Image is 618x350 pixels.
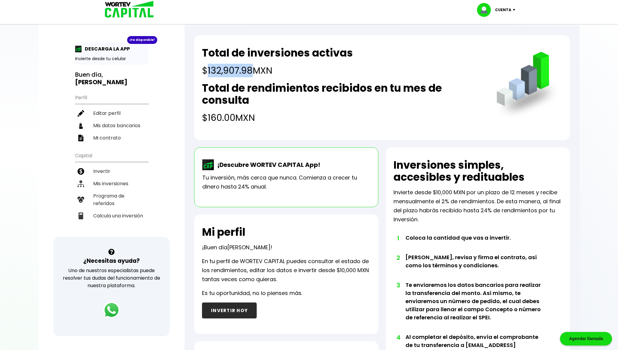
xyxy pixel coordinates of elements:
a: Invertir [75,165,148,177]
img: profile-image [477,3,495,17]
ul: Perfil [75,91,148,144]
a: Editar perfil [75,107,148,119]
b: [PERSON_NAME] [75,78,127,86]
a: Mi contrato [75,132,148,144]
div: ¡Ya disponible! [127,36,157,44]
h4: $132,907.98 MXN [202,64,353,77]
p: ¡Descubre WORTEV CAPITAL App! [214,160,320,169]
a: Programa de referidos [75,190,148,210]
li: [PERSON_NAME], revisa y firma el contrato, así como los términos y condiciones. [405,253,545,281]
img: logos_whatsapp-icon.242b2217.svg [103,302,120,318]
p: Invierte desde tu celular [75,56,148,62]
p: ¡Buen día ! [202,243,272,252]
a: Mis datos bancarios [75,119,148,132]
span: 3 [396,281,399,290]
img: calculadora-icon.17d418c4.svg [78,213,84,219]
h2: Total de inversiones activas [202,47,353,59]
li: Coloca la cantidad que vas a invertir. [405,234,545,253]
p: En tu perfil de WORTEV CAPITAL puedes consultar el estado de los rendimientos, editar los datos e... [202,257,371,284]
img: icon-down [511,9,519,11]
span: 4 [396,333,399,342]
h3: Buen día, [75,71,148,86]
span: [PERSON_NAME] [227,244,271,251]
img: invertir-icon.b3b967d7.svg [78,168,84,175]
p: Invierte desde $10,000 MXN por un plazo de 12 meses y recibe mensualmente el 2% de rendimientos. ... [393,188,562,224]
span: 2 [396,253,399,262]
img: app-icon [75,46,82,52]
button: INVERTIR HOY [202,302,257,318]
p: DESCARGA LA APP [82,45,130,53]
a: Calcula una inversión [75,210,148,222]
span: 1 [396,234,399,243]
h2: Mi perfil [202,226,245,238]
h3: ¿Necesitas ayuda? [83,256,140,265]
p: Cuenta [495,5,511,14]
img: recomiendanos-icon.9b8e9327.svg [78,196,84,203]
li: Te enviaremos los datos bancarios para realizar la transferencia del monto. Así mismo, te enviare... [405,281,545,333]
img: inversiones-icon.6695dc30.svg [78,180,84,187]
p: Uno de nuestros especialistas puede resolver tus dudas del funcionamiento de nuestra plataforma. [61,267,162,289]
h4: $160.00 MXN [202,111,484,124]
h2: Inversiones simples, accesibles y redituables [393,159,562,183]
h2: Total de rendimientos recibidos en tu mes de consulta [202,82,484,106]
p: Tu inversión, más cerca que nunca. Comienza a crecer tu dinero hasta 24% anual. [202,173,370,191]
img: editar-icon.952d3147.svg [78,110,84,117]
img: contrato-icon.f2db500c.svg [78,135,84,141]
div: Agendar llamada [560,332,612,345]
img: wortev-capital-app-icon [202,159,214,170]
ul: Capital [75,149,148,237]
img: grafica.516fef24.png [494,52,562,120]
img: datos-icon.10cf9172.svg [78,122,84,129]
a: Mis inversiones [75,177,148,190]
p: Es tu oportunidad, no lo pienses más. [202,289,302,298]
